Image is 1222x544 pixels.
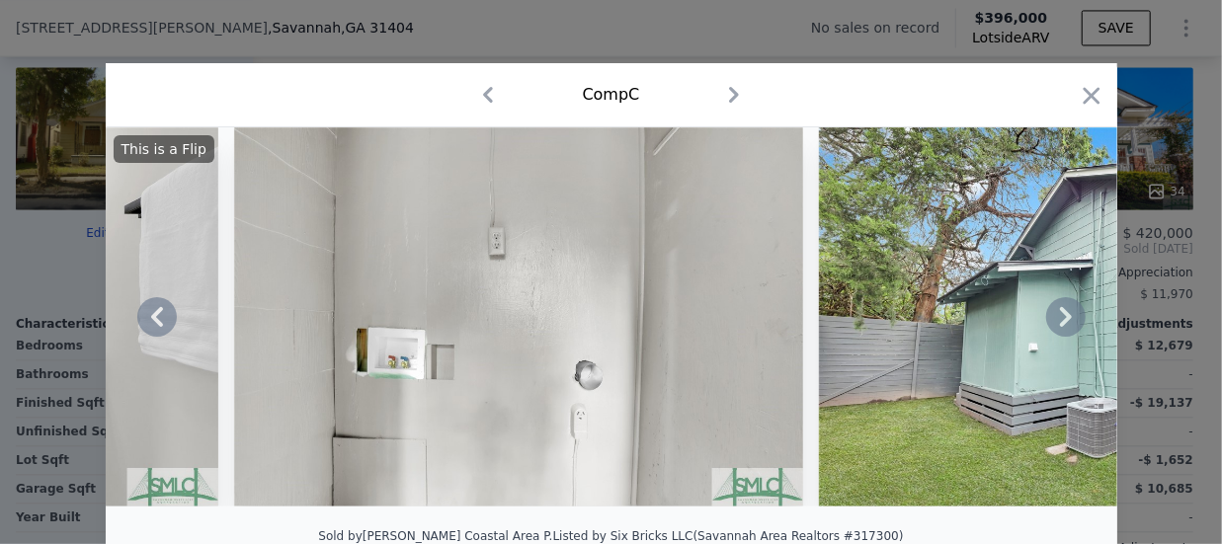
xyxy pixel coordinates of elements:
[234,127,804,506] img: Property Img
[583,83,640,107] div: Comp C
[318,529,552,543] div: Sold by [PERSON_NAME] Coastal Area P .
[553,529,904,543] div: Listed by Six Bricks LLC (Savannah Area Realtors #317300)
[114,135,214,163] div: This is a Flip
